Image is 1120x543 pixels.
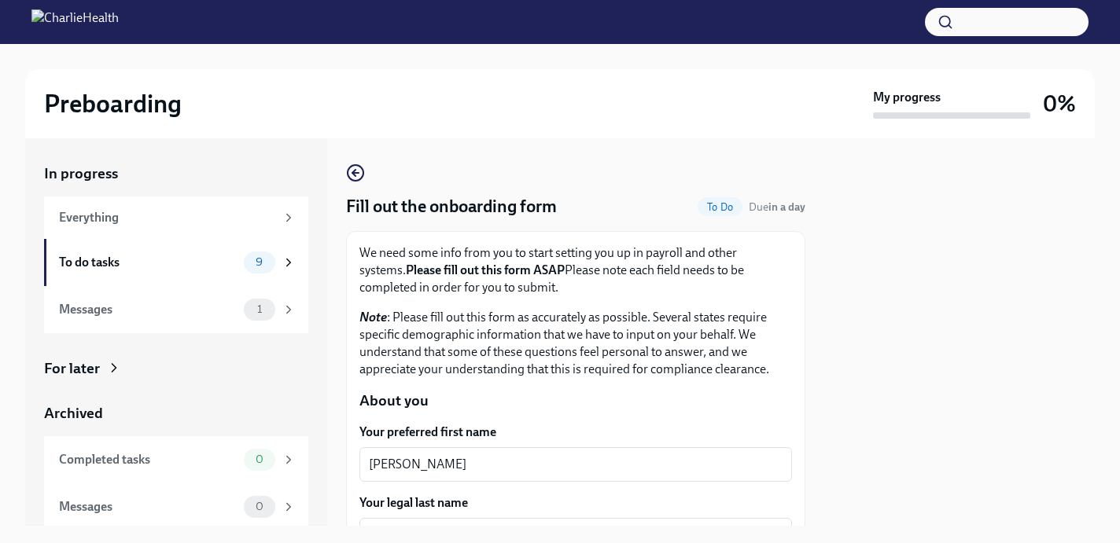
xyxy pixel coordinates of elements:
a: In progress [44,163,308,184]
strong: Note [359,310,387,325]
a: To do tasks9 [44,239,308,286]
h4: Fill out the onboarding form [346,195,557,218]
a: Messages1 [44,286,308,333]
a: Archived [44,403,308,424]
div: For later [44,358,100,379]
textarea: [PERSON_NAME] [369,455,783,474]
a: Completed tasks0 [44,436,308,483]
label: Your legal last name [359,494,792,512]
span: 9 [246,256,272,268]
label: Your preferred first name [359,424,792,441]
p: About you [359,391,792,411]
a: Everything [44,196,308,239]
a: For later [44,358,308,379]
h2: Preboarding [44,88,182,119]
span: Due [749,200,805,214]
h3: 0% [1043,90,1076,118]
p: We need some info from you to start setting you up in payroll and other systems. Please note each... [359,244,792,296]
div: Messages [59,301,238,318]
a: Messages0 [44,483,308,530]
div: To do tasks [59,254,238,271]
strong: in a day [768,200,805,214]
span: August 31st, 2025 08:00 [749,200,805,215]
div: Completed tasks [59,451,238,468]
span: 0 [246,501,273,512]
span: 1 [248,303,271,315]
span: 0 [246,453,273,465]
span: To Do [698,201,742,213]
strong: Please fill out this form ASAP [406,262,565,277]
div: Messages [59,498,238,515]
div: Everything [59,209,275,226]
p: : Please fill out this form as accurately as possible. Several states require specific demographi... [359,309,792,378]
img: CharlieHealth [31,9,119,35]
strong: My progress [873,89,941,106]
